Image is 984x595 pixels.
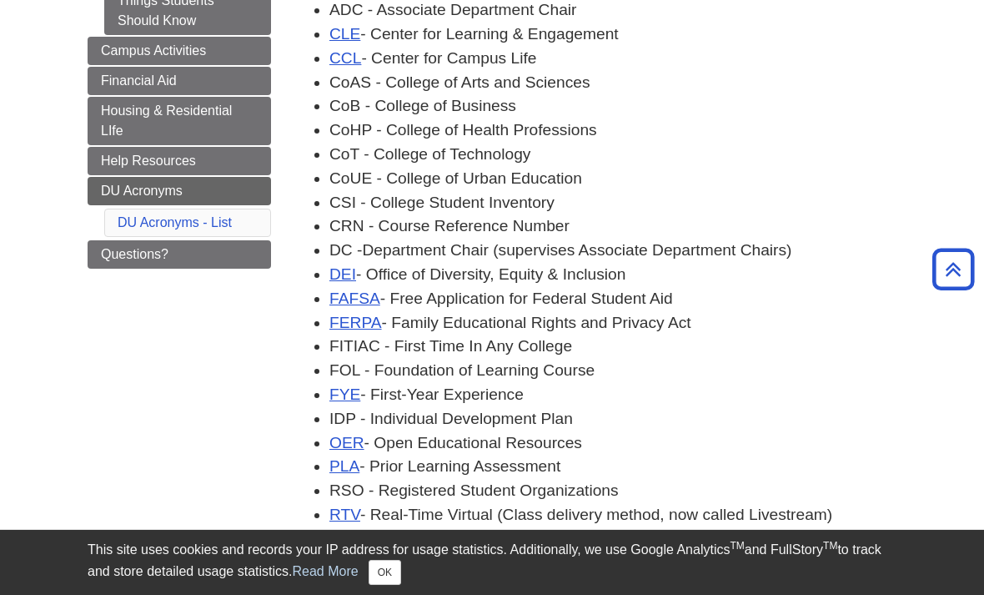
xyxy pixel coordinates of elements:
li: - Real-Time Virtual (Class delivery method, now called Livestream) [329,503,896,527]
a: Help Resources [88,147,271,175]
span: Financial Aid [101,73,177,88]
button: Close [369,560,401,585]
a: RTV [329,506,360,523]
span: Help Resources [101,154,196,168]
li: CoUE - College of Urban Education [329,167,896,191]
li: FOL - Foundation of Learning Course [329,359,896,383]
a: Back to Top [926,258,980,280]
a: DEI [329,265,356,283]
a: FYE [329,386,360,403]
li: FITIAC - First Time In Any College [329,335,896,359]
li: - Center for Campus Life [329,47,896,71]
li: CoAS - College of Arts and Sciences [329,71,896,95]
a: DU Acronyms [88,177,271,205]
li: - Office of Diversity, Equity & Inclusion [329,263,896,287]
li: - Open Educational Resources [329,431,896,456]
span: Housing & Residential LIfe [101,103,232,138]
a: CLE [329,25,360,43]
div: This site uses cookies and records your IP address for usage statistics. Additionally, we use Goo... [88,540,896,585]
span: DU Acronyms [101,184,183,198]
li: - Free Application for Federal Student Aid [329,287,896,311]
a: FERPA [329,314,382,331]
a: Financial Aid [88,67,271,95]
span: Questions? [101,247,168,261]
a: FAFSA [329,290,380,307]
li: CoT - College of Technology [329,143,896,167]
a: CCL [329,49,361,67]
a: OER [329,434,364,451]
a: Read More [292,564,358,578]
a: Housing & Residential LIfe [88,97,271,145]
li: CoHP - College of Health Professions [329,118,896,143]
a: DU Acronyms - List [118,215,232,229]
span: Campus Activities [101,43,206,58]
a: Questions? [88,240,271,269]
li: CRN - Course Reference Number [329,214,896,239]
li: CoB - College of Business [329,94,896,118]
a: PLA [329,457,359,475]
li: RSO - Registered Student Organizations [329,479,896,503]
li: - Center for Learning & Engagement [329,23,896,47]
li: - Student Activity Center [329,527,896,552]
li: - Family Educational Rights and Privacy Act [329,311,896,335]
li: - Prior Learning Assessment [329,455,896,479]
a: Campus Activities [88,37,271,65]
li: CSI - College Student Inventory [329,191,896,215]
li: - First-Year Experience [329,383,896,407]
sup: TM [823,540,837,552]
li: DC -Department Chair (supervises Associate Department Chairs) [329,239,896,263]
li: IDP - Individual Development Plan [329,407,896,431]
sup: TM [730,540,744,552]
